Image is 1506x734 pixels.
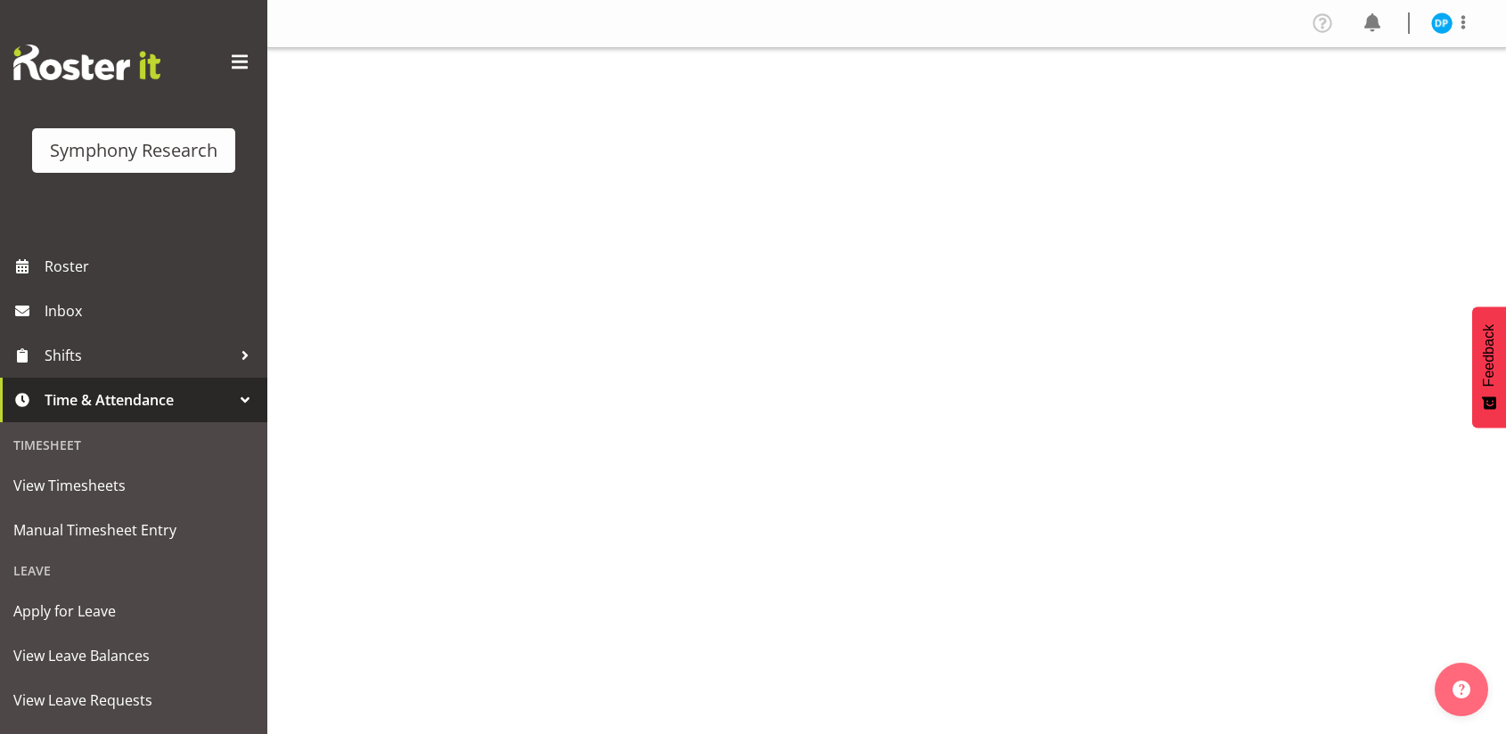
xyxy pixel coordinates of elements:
span: View Timesheets [13,472,254,499]
span: Feedback [1481,324,1497,387]
img: help-xxl-2.png [1453,681,1470,698]
a: View Leave Balances [4,633,263,678]
img: divyadeep-parmar11611.jpg [1431,12,1453,34]
a: Manual Timesheet Entry [4,508,263,552]
span: Inbox [45,298,258,324]
a: Apply for Leave [4,589,263,633]
span: View Leave Balances [13,642,254,669]
span: View Leave Requests [13,687,254,714]
span: Apply for Leave [13,598,254,624]
div: Symphony Research [50,137,217,164]
a: View Leave Requests [4,678,263,722]
div: Timesheet [4,427,263,463]
img: Rosterit website logo [13,45,160,80]
span: Roster [45,253,258,280]
span: Shifts [45,342,232,369]
button: Feedback - Show survey [1472,306,1506,428]
span: Manual Timesheet Entry [13,517,254,543]
div: Leave [4,552,263,589]
a: View Timesheets [4,463,263,508]
span: Time & Attendance [45,387,232,413]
